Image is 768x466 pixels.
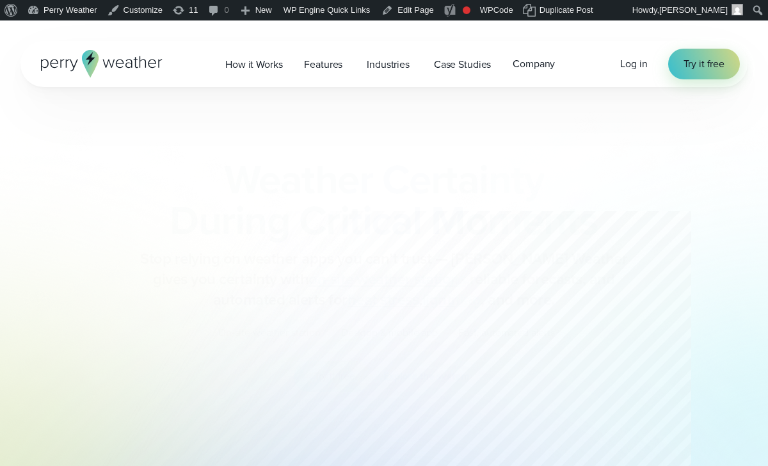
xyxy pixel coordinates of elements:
[684,56,724,72] span: Try it free
[463,6,470,14] div: Focus keyphrase not set
[513,56,555,72] span: Company
[620,56,647,72] a: Log in
[620,56,647,71] span: Log in
[434,57,491,72] span: Case Studies
[659,5,728,15] span: [PERSON_NAME]
[225,57,282,72] span: How it Works
[367,57,410,72] span: Industries
[668,49,740,79] a: Try it free
[304,57,342,72] span: Features
[423,51,502,77] a: Case Studies
[214,51,293,77] a: How it Works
